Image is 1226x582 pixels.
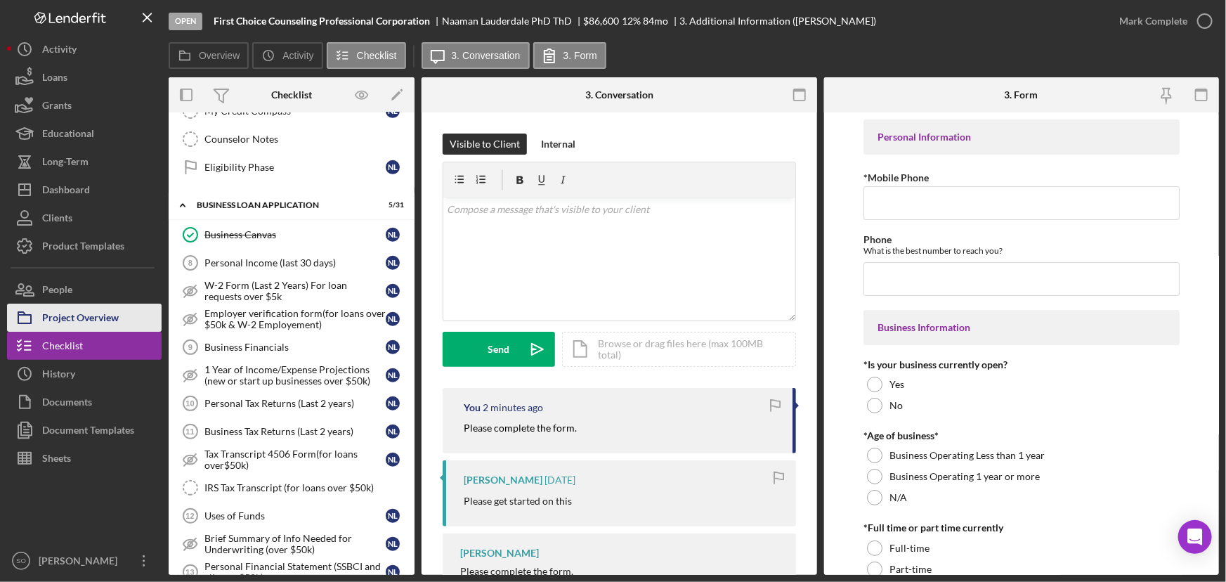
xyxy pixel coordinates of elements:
label: Full-time [889,543,930,554]
div: Project Overview [42,304,119,335]
div: 3. Conversation [585,89,653,101]
tspan: 11 [185,427,194,436]
a: 12Uses of FundsNL [176,502,407,530]
a: 9Business FinancialsNL [176,333,407,361]
div: Educational [42,119,94,151]
div: Personal Information [878,131,1166,143]
button: Educational [7,119,162,148]
a: Employer verification form(for loans over $50k & W-2 Employement)NL [176,305,407,333]
a: W-2 Form (Last 2 Years) For loan requests over $5kNL [176,277,407,305]
div: N L [386,340,400,354]
button: History [7,360,162,388]
div: N L [386,256,400,270]
a: Brief Summary of Info Needed for Underwriting (over $50k)NL [176,530,407,558]
div: You [464,402,481,413]
div: 3. Additional Information ([PERSON_NAME]) [680,15,877,27]
div: N L [386,565,400,579]
button: Checklist [327,42,406,69]
div: N L [386,537,400,551]
div: N L [386,284,400,298]
label: 3. Form [563,50,597,61]
div: Sheets [42,444,71,476]
div: [PERSON_NAME] [464,474,542,486]
tspan: 9 [188,343,193,351]
div: People [42,276,72,307]
button: Activity [7,35,162,63]
tspan: 8 [188,259,193,267]
div: N L [386,312,400,326]
a: IRS Tax Transcript (for loans over $50k) [176,474,407,502]
div: 3. Form [1005,89,1038,101]
a: Dashboard [7,176,162,204]
div: Send [488,332,510,367]
button: People [7,276,162,304]
time: 2025-09-23 17:13 [544,474,575,486]
div: Document Templates [42,416,134,448]
a: Counselor Notes [176,125,407,153]
label: N/A [889,492,907,503]
div: Personal Tax Returns (Last 2 years) [204,398,386,409]
div: Business Canvas [204,229,386,240]
div: Open [169,13,202,30]
a: Documents [7,388,162,416]
button: Internal [534,134,582,155]
div: Brief Summary of Info Needed for Underwriting (over $50k) [204,533,386,555]
button: Document Templates [7,416,162,444]
button: Sheets [7,444,162,472]
div: Personal Income (last 30 days) [204,257,386,269]
div: Clients [42,204,72,235]
div: Eligibility Phase [204,162,386,173]
div: Checklist [271,89,312,101]
div: Loans [42,63,67,95]
div: BUSINESS LOAN APPLICATION [197,201,369,209]
label: Business Operating Less than 1 year [889,450,1045,461]
label: Overview [199,50,240,61]
div: N L [386,368,400,382]
span: $86,600 [584,15,620,27]
text: SO [16,557,26,565]
div: What is the best number to reach you? [863,245,1180,256]
div: 5 / 31 [379,201,404,209]
div: Documents [42,388,92,420]
label: Activity [282,50,313,61]
a: 1 Year of Income/Expense Projections (new or start up businesses over $50k)NL [176,361,407,389]
div: *Full time or part time currently [863,522,1180,533]
div: Mark Complete [1119,7,1187,35]
button: Project Overview [7,304,162,332]
p: Please get started on this [464,493,572,509]
label: Phone [863,233,892,245]
button: Clients [7,204,162,232]
div: N L [386,509,400,523]
label: Part-time [889,564,932,575]
a: Long-Term [7,148,162,176]
div: [PERSON_NAME] [460,548,539,559]
a: Loans [7,63,162,91]
div: History [42,360,75,392]
div: Business Financials [204,342,386,353]
button: Checklist [7,332,162,360]
div: Internal [541,134,575,155]
a: 10Personal Tax Returns (Last 2 years)NL [176,389,407,418]
a: Grants [7,91,162,119]
label: No [889,400,903,411]
label: Checklist [357,50,397,61]
div: Naaman Lauderdale PhD ThD [442,15,584,27]
div: N L [386,396,400,410]
label: 3. Conversation [452,50,521,61]
div: 84 mo [643,15,668,27]
a: 11Business Tax Returns (Last 2 years)NL [176,418,407,446]
label: *Mobile Phone [863,172,929,183]
a: Tax Transcript 4506 Form(for loans over$50k)NL [176,446,407,474]
div: Open Intercom Messenger [1178,520,1212,554]
tspan: 13 [185,568,194,576]
label: Business Operating 1 year or more [889,471,1040,482]
div: Visible to Client [450,134,520,155]
button: 3. Form [533,42,606,69]
div: N L [386,453,400,467]
button: Overview [169,42,249,69]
